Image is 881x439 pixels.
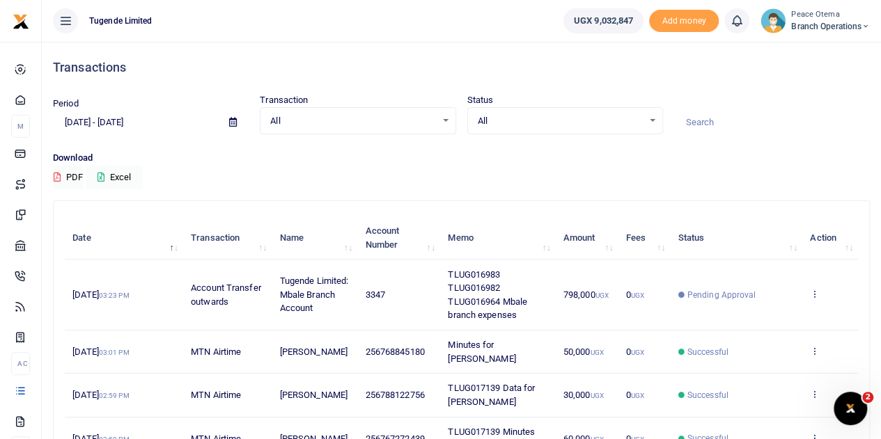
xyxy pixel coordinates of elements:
[72,390,129,400] span: [DATE]
[53,151,870,166] p: Download
[280,390,348,400] span: [PERSON_NAME]
[563,390,604,400] span: 30,000
[626,390,644,400] span: 0
[270,114,435,128] span: All
[687,289,756,301] span: Pending Approval
[11,115,30,138] li: M
[618,216,670,260] th: Fees: activate to sort column ascending
[563,8,644,33] a: UGX 9,032,847
[558,8,649,33] li: Wallet ballance
[72,346,129,357] span: [DATE]
[191,282,261,307] span: Account Transfer outwards
[99,392,130,399] small: 02:59 PM
[272,216,357,260] th: Name: activate to sort column ascending
[13,13,29,30] img: logo-small
[761,8,786,33] img: profile-user
[99,292,130,299] small: 03:23 PM
[72,289,129,300] span: [DATE]
[448,383,535,407] span: TLUG017139 Data for [PERSON_NAME]
[574,14,633,28] span: UGX 9,032,847
[65,216,183,260] th: Date: activate to sort column descending
[626,346,644,357] span: 0
[191,346,241,357] span: MTN Airtime
[86,166,143,189] button: Excel
[99,349,130,356] small: 03:01 PM
[649,15,719,25] a: Add money
[649,10,719,33] span: Add money
[626,289,644,300] span: 0
[448,340,515,364] span: Minutes for [PERSON_NAME]
[631,392,644,399] small: UGX
[791,9,870,21] small: Peace Otema
[674,111,870,134] input: Search
[260,93,308,107] label: Transaction
[357,216,440,260] th: Account Number: activate to sort column ascending
[53,97,79,111] label: Period
[53,60,870,75] h4: Transactions
[563,289,609,300] span: 798,000
[670,216,802,260] th: Status: activate to sort column ascending
[13,15,29,26] a: logo-small logo-large logo-large
[440,216,555,260] th: Memo: activate to sort column ascending
[687,389,728,401] span: Successful
[366,390,425,400] span: 256788122756
[366,289,385,300] span: 3347
[590,349,603,356] small: UGX
[687,346,728,358] span: Successful
[366,346,425,357] span: 256768845180
[631,292,644,299] small: UGX
[791,20,870,33] span: Branch Operations
[53,111,218,134] input: select period
[11,352,30,375] li: Ac
[467,93,494,107] label: Status
[631,349,644,356] small: UGX
[280,346,348,357] span: [PERSON_NAME]
[563,346,604,357] span: 50,000
[556,216,618,260] th: Amount: activate to sort column ascending
[761,8,870,33] a: profile-user Peace Otema Branch Operations
[590,392,603,399] small: UGX
[802,216,858,260] th: Action: activate to sort column ascending
[183,216,272,260] th: Transaction: activate to sort column ascending
[478,114,643,128] span: All
[191,390,241,400] span: MTN Airtime
[280,276,349,313] span: Tugende Limited: Mbale Branch Account
[649,10,719,33] li: Toup your wallet
[862,392,873,403] span: 2
[595,292,608,299] small: UGX
[53,166,84,189] button: PDF
[84,15,158,27] span: Tugende Limited
[448,269,527,321] span: TLUG016983 TLUG016982 TLUG016964 Mbale branch expenses
[834,392,867,425] iframe: Intercom live chat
